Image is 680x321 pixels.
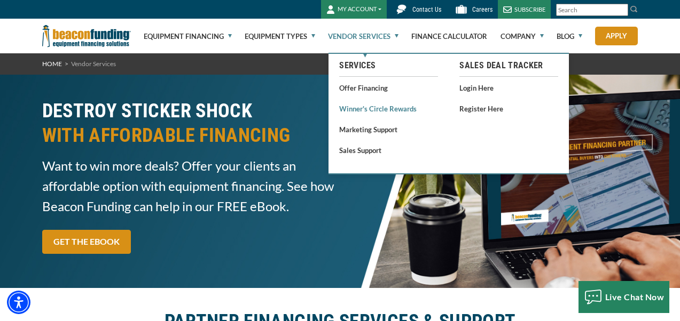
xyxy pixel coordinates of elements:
a: Login Here [459,81,558,94]
a: Sales Support [339,143,438,157]
a: Equipment Financing [144,19,232,53]
button: Live Chat Now [579,281,670,313]
a: Company [501,19,544,53]
a: Services [339,59,438,72]
span: Careers [472,6,493,13]
input: Search [556,4,628,16]
img: Search [630,5,638,13]
a: Offer Financing [339,81,438,94]
a: Vendor Services [328,19,398,53]
span: Vendor Services [71,60,116,68]
a: Register Here [459,102,558,115]
a: HOME [42,60,62,68]
a: GET THE EBOOK [42,230,131,254]
div: Accessibility Menu [7,291,30,314]
a: Winner's Circle Rewards [339,102,438,115]
a: Finance Calculator [411,19,487,53]
a: Marketing Support [339,123,438,136]
a: Sales Deal Tracker [459,59,558,72]
span: Contact Us [412,6,441,13]
h2: DESTROY STICKER SHOCK [42,99,334,148]
span: Live Chat Now [605,292,665,302]
img: Beacon Funding Corporation logo [42,19,131,53]
a: Clear search text [617,6,626,14]
a: Apply [595,27,638,45]
span: Want to win more deals? Offer your clients an affordable option with equipment financing. See how... [42,156,334,216]
a: Blog [557,19,582,53]
a: Equipment Types [245,19,315,53]
span: WITH AFFORDABLE FINANCING [42,123,334,148]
